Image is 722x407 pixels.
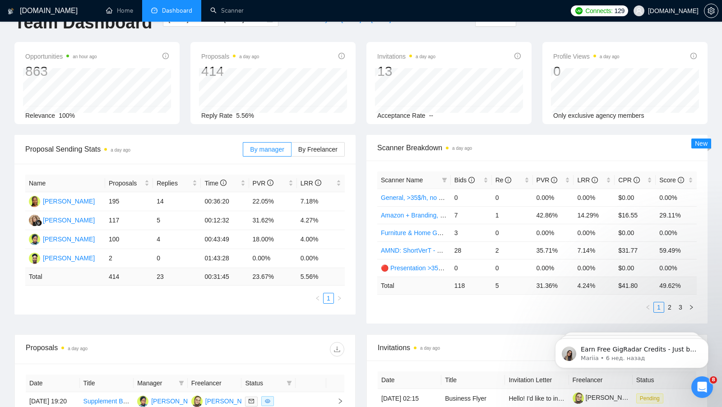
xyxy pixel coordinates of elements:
td: 4 [153,230,201,249]
div: [PERSON_NAME] [43,196,95,206]
span: Proposals [109,178,143,188]
button: left [312,293,323,304]
span: Acceptance Rate [377,112,426,119]
span: Bids [454,176,475,184]
span: info-circle [338,53,345,59]
img: AO [137,396,148,407]
button: right [334,293,345,304]
th: Title [80,375,134,392]
td: 01:43:28 [201,249,249,268]
span: LRR [301,180,321,187]
th: Proposals [105,175,153,192]
a: KY[PERSON_NAME] [29,216,95,223]
td: 00:12:32 [201,211,249,230]
td: 35.71% [533,241,574,259]
td: 22.05% [249,192,297,211]
td: 00:43:49 [201,230,249,249]
span: filter [287,380,292,386]
span: Re [495,176,512,184]
h1: Team Dashboard [14,12,152,33]
time: a day ago [416,54,435,59]
span: 100% [59,112,75,119]
td: 7 [451,206,492,224]
time: a day ago [452,146,472,151]
span: info-circle [551,177,557,183]
li: 1 [653,302,664,313]
a: 3 [676,302,685,312]
td: 4.00% [297,230,345,249]
span: Replies [157,178,190,188]
span: PVR [537,176,558,184]
li: Next Page [334,293,345,304]
span: CPR [618,176,639,184]
span: -- [429,112,433,119]
li: Previous Page [312,293,323,304]
span: info-circle [468,177,475,183]
span: Proposal Sending Stats [25,143,243,155]
span: filter [285,376,294,390]
span: Opportunities [25,51,97,62]
span: info-circle [514,53,521,59]
div: [PERSON_NAME] [43,215,95,225]
a: AMND: ShortVerT - V2_Branding, Short Prompt, >36$/h, no agency [381,247,570,254]
th: Replies [153,175,201,192]
span: Scanner Name [381,176,423,184]
td: $31.77 [615,241,656,259]
img: gigradar-bm.png [36,220,42,226]
div: 414 [201,63,259,80]
td: 28 [451,241,492,259]
span: Only exclusive agency members [553,112,644,119]
a: Pending [636,394,667,402]
td: $0.00 [615,189,656,206]
span: 5.56% [236,112,254,119]
th: Date [26,375,80,392]
td: 195 [105,192,153,211]
span: Proposals [201,51,259,62]
td: 23 [153,268,201,286]
td: 2 [492,241,533,259]
span: Relevance [25,112,55,119]
div: [PERSON_NAME] [43,253,95,263]
a: AO[PERSON_NAME] [137,397,203,404]
span: info-circle [162,53,169,59]
td: 117 [105,211,153,230]
td: 29.11% [656,206,697,224]
td: 5 [492,277,533,294]
td: 7.18% [297,192,345,211]
td: 14 [153,192,201,211]
a: 2 [665,302,675,312]
span: By Freelancer [298,146,338,153]
div: Proposals [26,342,185,356]
span: By manager [250,146,284,153]
a: AS[PERSON_NAME] [191,397,257,404]
span: left [645,305,651,310]
th: Title [441,371,505,389]
th: Freelancer [188,375,242,392]
td: 0.00% [533,189,574,206]
span: 8 [710,376,717,384]
span: Profile Views [553,51,620,62]
td: $0.00 [615,259,656,277]
span: Invitations [378,342,696,353]
span: Score [659,176,684,184]
span: Reply Rate [201,112,232,119]
th: Invitation Letter [505,371,569,389]
span: filter [179,380,184,386]
span: right [330,398,343,404]
img: AO [29,234,40,245]
span: info-circle [505,177,511,183]
a: Furniture & Home Goods Product Amazon, Short prompt, >35$/h, no agency [381,229,595,236]
td: 00:36:20 [201,192,249,211]
span: filter [177,376,186,390]
span: to [213,16,220,23]
div: 13 [377,63,435,80]
td: 0.00% [533,224,574,241]
td: Total [25,268,105,286]
td: 00:31:45 [201,268,249,286]
td: 0 [153,249,201,268]
span: Dashboard [162,7,192,14]
span: filter [440,173,449,187]
time: a day ago [239,54,259,59]
li: Previous Page [643,302,653,313]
